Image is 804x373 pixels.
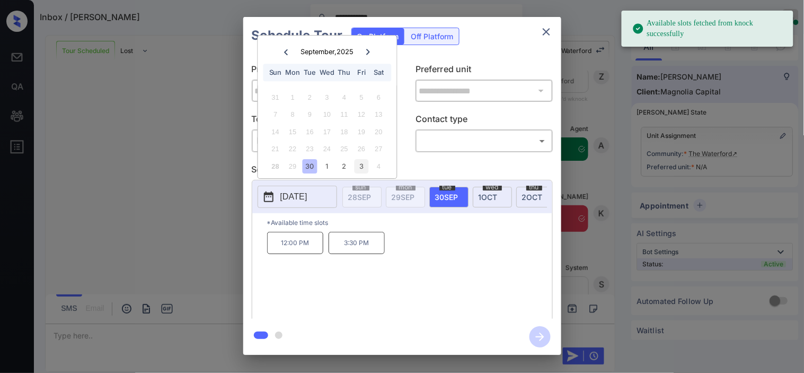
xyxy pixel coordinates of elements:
[439,184,455,190] span: tue
[473,187,512,207] div: date-select
[337,142,351,157] div: Not available Thursday, September 25th, 2025
[320,90,334,105] div: Not available Wednesday, September 3rd, 2025
[372,90,386,105] div: Not available Saturday, September 6th, 2025
[267,213,552,232] p: *Available time slots
[286,159,300,174] div: Not available Monday, September 29th, 2025
[632,14,785,44] div: Available slots fetched from knock successfully
[320,159,334,174] div: Choose Wednesday, October 1st, 2025
[286,90,300,105] div: Not available Monday, September 1st, 2025
[268,142,282,157] div: Not available Sunday, September 21st, 2025
[303,90,317,105] div: Not available Tuesday, September 2nd, 2025
[522,193,543,202] span: 2 OCT
[355,65,369,80] div: Fri
[286,125,300,139] div: Not available Monday, September 15th, 2025
[372,142,386,157] div: Not available Saturday, September 27th, 2025
[516,187,555,207] div: date-select
[268,65,282,80] div: Sun
[268,108,282,122] div: Not available Sunday, September 7th, 2025
[320,125,334,139] div: Not available Wednesday, September 17th, 2025
[337,65,351,80] div: Thu
[416,63,553,80] p: Preferred unit
[372,125,386,139] div: Not available Saturday, September 20th, 2025
[286,108,300,122] div: Not available Monday, September 8th, 2025
[526,184,542,190] span: thu
[243,17,351,54] h2: Schedule Tour
[303,159,317,174] div: Choose Tuesday, September 30th, 2025
[372,108,386,122] div: Not available Saturday, September 13th, 2025
[355,159,369,174] div: Choose Friday, October 3rd, 2025
[479,193,498,202] span: 1 OCT
[355,142,369,157] div: Not available Friday, September 26th, 2025
[337,159,351,174] div: Choose Thursday, October 2nd, 2025
[329,232,385,254] p: 3:30 PM
[355,108,369,122] div: Not available Friday, September 12th, 2025
[320,65,334,80] div: Wed
[254,132,386,150] div: In Person
[252,112,389,129] p: Tour type
[301,48,354,56] div: September , 2025
[355,90,369,105] div: Not available Friday, September 5th, 2025
[286,142,300,157] div: Not available Monday, September 22nd, 2025
[303,125,317,139] div: Not available Tuesday, September 16th, 2025
[320,108,334,122] div: Not available Wednesday, September 10th, 2025
[435,193,458,202] span: 30 SEP
[355,125,369,139] div: Not available Friday, September 19th, 2025
[372,159,386,174] div: Not available Saturday, October 4th, 2025
[268,125,282,139] div: Not available Sunday, September 14th, 2025
[483,184,502,190] span: wed
[267,232,323,254] p: 12:00 PM
[286,65,300,80] div: Mon
[258,186,337,208] button: [DATE]
[280,190,307,203] p: [DATE]
[337,125,351,139] div: Not available Thursday, September 18th, 2025
[337,108,351,122] div: Not available Thursday, September 11th, 2025
[429,187,469,207] div: date-select
[303,142,317,157] div: Not available Tuesday, September 23rd, 2025
[261,89,393,175] div: month 2025-09
[268,159,282,174] div: Not available Sunday, September 28th, 2025
[268,90,282,105] div: Not available Sunday, August 31st, 2025
[352,28,404,45] div: On Platform
[536,21,557,42] button: close
[320,142,334,157] div: Not available Wednesday, September 24th, 2025
[252,63,389,80] p: Preferred community
[372,65,386,80] div: Sat
[303,108,317,122] div: Not available Tuesday, September 9th, 2025
[303,65,317,80] div: Tue
[416,112,553,129] p: Contact type
[252,163,553,180] p: Select slot
[406,28,459,45] div: Off Platform
[337,90,351,105] div: Not available Thursday, September 4th, 2025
